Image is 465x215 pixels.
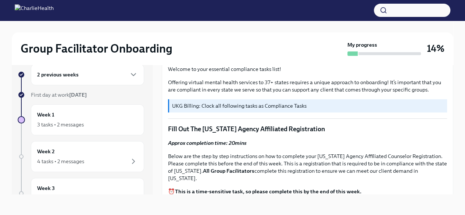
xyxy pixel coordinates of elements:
[168,140,247,146] strong: Approx completion time: 20mins
[168,79,447,93] p: Offering virtual mental health services to 37+ states requires a unique approach to onboarding! I...
[69,92,87,98] strong: [DATE]
[15,4,54,16] img: CharlieHealth
[37,158,84,165] div: 4 tasks • 2 messages
[37,121,84,128] div: 3 tasks • 2 messages
[203,168,254,174] strong: All Group Facilitators
[168,65,447,73] p: Welcome to your essential compliance tasks list!
[168,188,447,195] p: ⏰
[18,141,144,172] a: Week 24 tasks • 2 messages
[37,184,55,192] h6: Week 3
[168,125,447,133] p: Fill Out The [US_STATE] Agency Affiliated Registration
[37,147,55,155] h6: Week 2
[37,71,79,79] h6: 2 previous weeks
[347,41,377,49] strong: My progress
[18,91,144,98] a: First day at work[DATE]
[172,102,444,110] p: UKG Billing: Clock all following tasks as Compliance Tasks
[427,42,444,55] h3: 14%
[21,41,172,56] h2: Group Facilitator Onboarding
[18,104,144,135] a: Week 13 tasks • 2 messages
[18,178,144,209] a: Week 3
[31,92,87,98] span: First day at work
[175,188,361,195] strong: This is a time-sensitive task, so please complete this by the end of this week.
[31,64,144,85] div: 2 previous weeks
[37,111,54,119] h6: Week 1
[168,153,447,182] p: Below are the step by step instructions on how to complete your [US_STATE] Agency Affiliated Coun...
